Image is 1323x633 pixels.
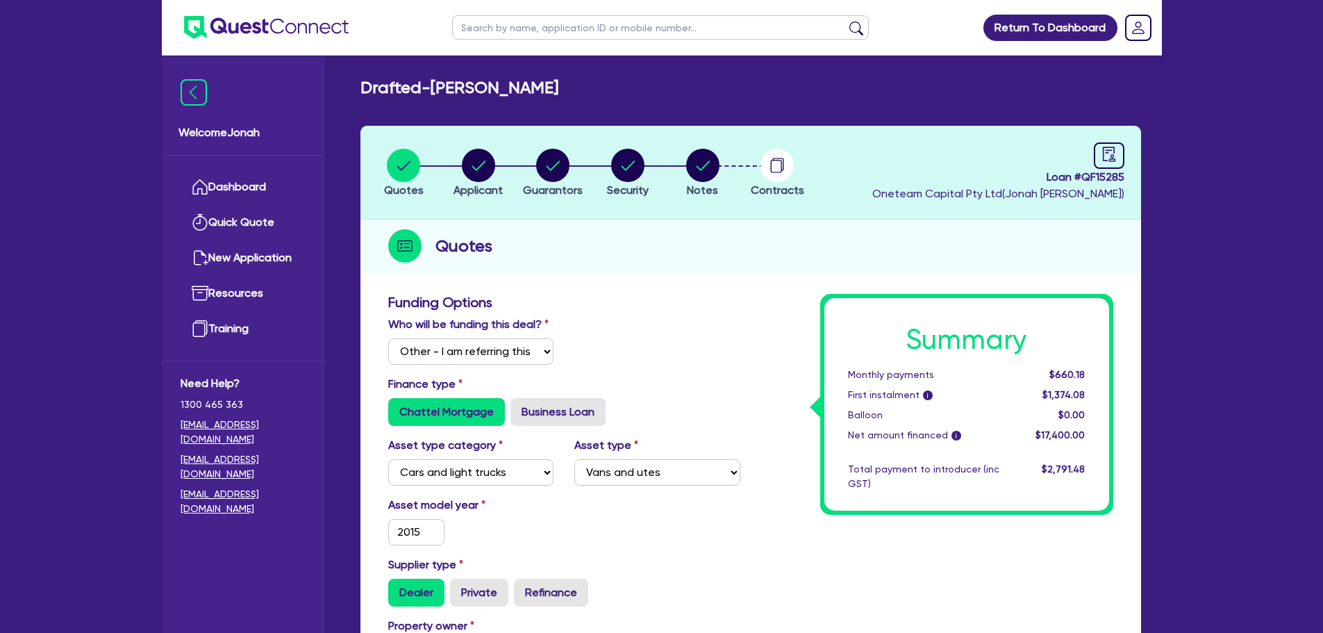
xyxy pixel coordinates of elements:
label: Asset model year [378,497,565,513]
a: Training [181,311,306,347]
img: new-application [192,249,208,266]
span: Security [607,183,649,197]
span: i [951,431,960,441]
button: Applicant [453,148,504,199]
h2: Drafted - [PERSON_NAME] [360,78,558,98]
span: Applicant [454,183,503,197]
label: Business Loan [510,398,606,426]
span: Oneteam Capital Pty Ltd ( Jonah [PERSON_NAME] ) [872,187,1124,200]
img: icon-menu-close [181,79,207,106]
input: Search by name, application ID or mobile number... [452,15,869,40]
label: Asset type [574,437,638,454]
span: Notes [687,183,718,197]
img: quest-connect-logo-blue [184,16,349,39]
span: $1,374.08 [1042,389,1085,400]
label: Refinance [514,579,588,607]
a: Quick Quote [181,205,306,240]
label: Chattel Mortgage [388,398,505,426]
img: quick-quote [192,214,208,231]
span: $17,400.00 [1035,429,1085,441]
span: Guarantors [523,183,583,197]
a: Dashboard [181,170,306,205]
span: $0.00 [1058,409,1085,420]
span: $660.18 [1049,369,1085,380]
div: Balloon [838,408,1010,422]
a: Resources [181,276,306,311]
img: resources [192,285,208,302]
span: Need Help? [181,375,306,392]
span: Welcome Jonah [178,124,308,141]
div: Total payment to introducer (inc GST) [838,462,1010,491]
div: Net amount financed [838,428,1010,443]
button: Security [606,148,649,199]
span: audit [1101,147,1117,162]
button: Contracts [750,148,805,199]
label: Finance type [388,376,463,393]
button: Quotes [383,148,424,199]
a: [EMAIL_ADDRESS][DOMAIN_NAME] [181,487,306,516]
div: Monthly payments [838,368,1010,382]
h3: Funding Options [388,294,740,311]
img: training [192,320,208,337]
a: [EMAIL_ADDRESS][DOMAIN_NAME] [181,418,306,447]
label: Who will be funding this deal? [388,316,549,333]
span: Quotes [384,183,424,197]
label: Dealer [388,579,444,607]
h2: Quotes [435,233,492,258]
a: [EMAIL_ADDRESS][DOMAIN_NAME] [181,452,306,482]
a: New Application [181,240,306,276]
span: $2,791.48 [1042,463,1085,475]
label: Private [450,579,508,607]
a: Dropdown toggle [1120,10,1156,46]
img: step-icon [388,229,422,263]
button: Guarantors [522,148,583,199]
span: i [922,391,932,400]
h1: Summary [848,323,1085,356]
span: Contracts [751,183,804,197]
label: Supplier type [388,557,463,573]
label: Asset type category [388,437,503,454]
span: Loan # QF15285 [872,169,1124,186]
a: Return To Dashboard [983,15,1117,41]
div: First instalment [838,388,1010,402]
span: 1300 465 363 [181,397,306,412]
button: Notes [685,148,720,199]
